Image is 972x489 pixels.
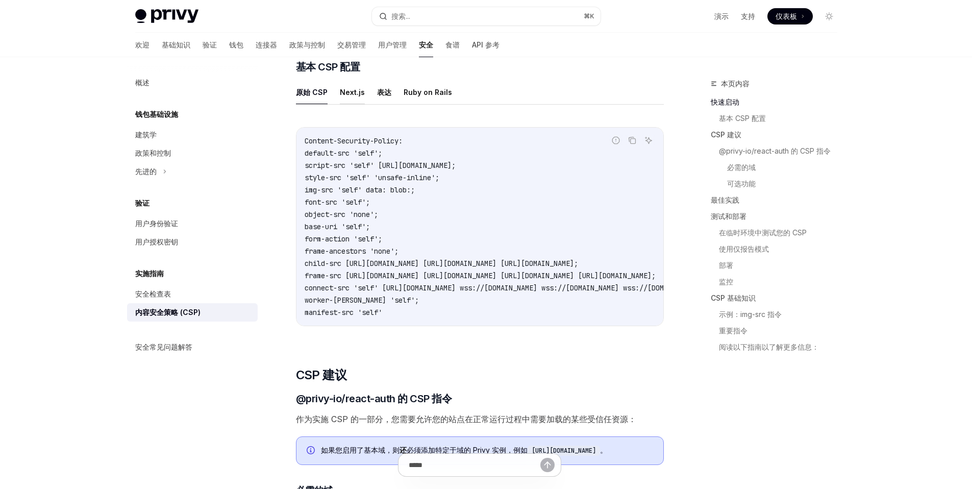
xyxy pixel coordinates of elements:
font: 基本 CSP 配置 [719,114,766,123]
span: object-src 'none'; [305,210,378,219]
span: frame-src [URL][DOMAIN_NAME] [URL][DOMAIN_NAME] [URL][DOMAIN_NAME] [URL][DOMAIN_NAME]; [305,271,656,280]
a: 监控 [719,274,845,290]
svg: 信息 [307,446,317,456]
a: 概述 [127,74,258,92]
a: 连接器 [256,33,277,57]
a: 基础知识 [162,33,190,57]
font: 安全 [419,40,433,49]
font: 监控 [719,277,733,286]
span: child-src [URL][DOMAIN_NAME] [URL][DOMAIN_NAME] [URL][DOMAIN_NAME]; [305,259,578,268]
a: 仪表板 [767,8,813,25]
a: 在临时环境中测试您的 CSP [719,225,845,241]
font: 政策和控制 [135,149,171,157]
font: 快速启动 [711,97,739,106]
font: 基本 CSP 配置 [296,61,360,73]
a: 阅读以下指南以了解更多信息： [719,339,845,355]
button: 发送消息 [540,458,555,472]
a: 支持 [741,11,755,21]
a: 安全常见问题解答 [127,338,258,356]
button: 表达 [377,80,391,104]
a: 基本 CSP 配置 [719,110,845,127]
font: 实施指南 [135,269,164,278]
a: 示例：img-src 指令 [719,306,845,323]
a: 政策和控制 [127,144,258,162]
font: 使用仅报告模式 [719,244,769,253]
font: 支持 [741,12,755,20]
font: 用户管理 [378,40,407,49]
font: 验证 [135,199,149,207]
font: 本页内容 [721,79,750,88]
font: 最佳实践 [711,195,739,204]
font: 连接器 [256,40,277,49]
button: Next.js [340,80,365,104]
font: ⌘ [584,12,590,20]
font: CSP 基础知识 [711,294,756,302]
span: worker-[PERSON_NAME] 'self'; [305,296,419,305]
font: 用户身份验证 [135,219,178,228]
font: 在临时环境中测试您的 CSP [719,228,807,237]
span: font-src 'self'; [305,198,370,207]
a: 重要指令 [719,323,845,339]
font: 政策与控制 [289,40,325,49]
font: Next.js [340,88,365,96]
font: 验证 [203,40,217,49]
button: 切换暗模式 [821,8,837,25]
a: @privy-io/react-auth 的 CSP 指令 [719,143,845,159]
button: 复制代码块中的内容 [626,134,639,147]
font: 示例：img-src 指令 [719,310,782,319]
a: 安全 [419,33,433,57]
font: 表达 [377,88,391,96]
a: 最佳实践 [711,192,845,208]
span: frame-ancestors 'none'; [305,247,398,256]
font: 安全常见问题解答 [135,343,192,351]
a: 建筑学 [127,126,258,144]
font: 先进的 [135,167,157,176]
button: 搜索...⌘K [372,7,601,26]
a: 食谱 [445,33,460,57]
font: 钱包 [229,40,243,49]
font: 基础知识 [162,40,190,49]
font: 搜索... [391,12,410,20]
a: 验证 [203,33,217,57]
a: 使用仅报告模式 [719,241,845,257]
font: 可选功能 [727,179,756,188]
font: 原始 CSP [296,88,328,96]
font: 欢迎 [135,40,149,49]
a: 部署 [719,257,845,274]
font: 安全检查表 [135,289,171,298]
span: img-src 'self' data: blob:; [305,185,415,194]
button: 询问人工智能 [642,134,655,147]
font: 食谱 [445,40,460,49]
span: connect-src 'self' [URL][DOMAIN_NAME] wss://[DOMAIN_NAME] wss://[DOMAIN_NAME] wss://[DOMAIN_NAME]... [305,283,880,292]
a: 钱包 [229,33,243,57]
a: 测试和部署 [711,208,845,225]
font: 作为实施 CSP 的一部分，您需要允许您的站点在正常运行过程中需要加载的某些受信任资源： [296,414,636,424]
font: 必需的域 [727,163,756,172]
font: 重要指令 [719,326,747,335]
a: 用户身份验证 [127,214,258,233]
a: 演示 [714,11,729,21]
a: 用户授权密钥 [127,233,258,251]
font: 概述 [135,78,149,87]
a: 欢迎 [135,33,149,57]
span: Content-Security-Policy: [305,136,403,145]
font: 演示 [714,12,729,20]
a: CSP 基础知识 [711,290,845,306]
font: 阅读以下指南以了解更多信息： [719,343,819,351]
button: 原始 CSP [296,80,328,104]
font: 如果您启用了基本域，则 [321,446,400,454]
font: 交易管理 [337,40,366,49]
span: manifest-src 'self' [305,308,382,317]
font: 必须添加特定于域的 Privy 实例，例如 [407,446,528,454]
font: 仪表板 [776,12,797,20]
span: default-src 'self'; [305,149,382,158]
a: API 参考 [472,33,500,57]
a: 内容安全策略 (CSP) [127,303,258,322]
a: 交易管理 [337,33,366,57]
font: 内容安全策略 (CSP) [135,308,201,316]
font: 建筑学 [135,130,157,139]
button: Ruby on Rails [404,80,452,104]
img: 灯光标志 [135,9,198,23]
font: 部署 [719,261,733,270]
a: 安全检查表 [127,285,258,303]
